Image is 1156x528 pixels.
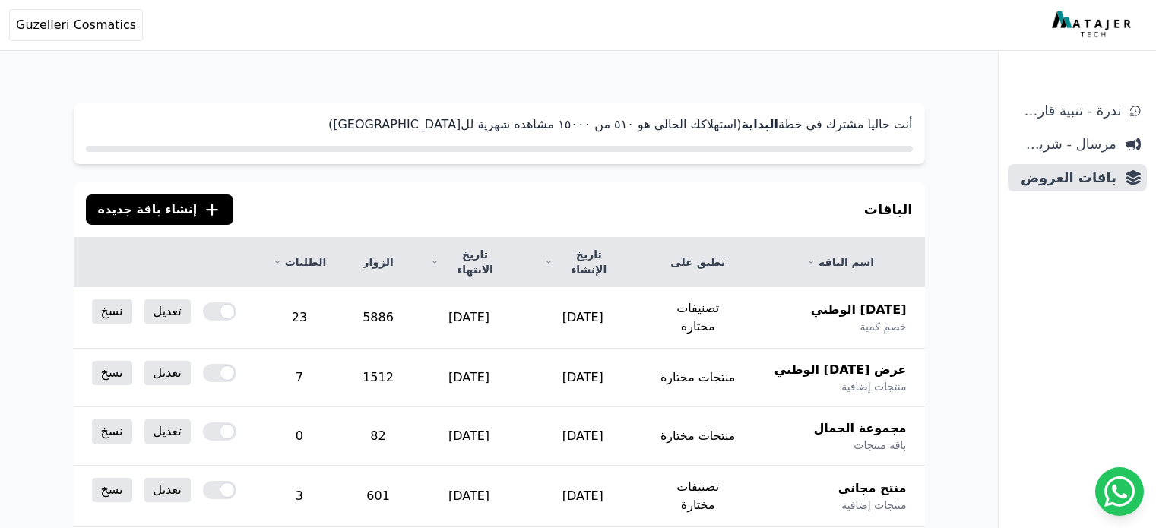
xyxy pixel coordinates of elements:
td: 7 [255,349,344,407]
td: [DATE] [412,349,526,407]
td: 3 [255,466,344,527]
td: [DATE] [526,287,639,349]
a: اسم الباقة [774,255,907,270]
td: [DATE] [412,466,526,527]
span: عرض [DATE] الوطني [774,361,907,379]
a: تعديل [144,478,191,502]
td: [DATE] [526,407,639,466]
span: مجموعة الجمال [813,419,906,438]
td: [DATE] [412,407,526,466]
td: تصنيفات مختارة [640,466,756,527]
td: [DATE] [526,349,639,407]
a: نسخ [92,419,132,444]
a: الطلبات [273,255,326,270]
td: [DATE] [412,287,526,349]
td: 0 [255,407,344,466]
td: [DATE] [526,466,639,527]
button: Guzelleri Cosmatics [9,9,143,41]
strong: البداية [741,117,778,131]
a: نسخ [92,299,132,324]
td: 23 [255,287,344,349]
a: نسخ [92,478,132,502]
td: منتجات مختارة [640,349,756,407]
span: [DATE] الوطني [811,301,907,319]
button: إنشاء باقة جديدة [86,194,234,225]
a: تاريخ الانتهاء [430,247,508,277]
th: تطبق على [640,238,756,287]
span: ندرة - تنبية قارب علي النفاذ [1014,100,1121,122]
h3: الباقات [864,199,913,220]
td: تصنيفات مختارة [640,287,756,349]
th: الزوار [344,238,412,287]
a: تعديل [144,361,191,385]
a: تعديل [144,419,191,444]
td: منتجات مختارة [640,407,756,466]
span: منتجات إضافية [841,379,906,394]
td: 1512 [344,349,412,407]
a: نسخ [92,361,132,385]
img: MatajerTech Logo [1052,11,1135,39]
span: مرسال - شريط دعاية [1014,134,1116,155]
p: أنت حاليا مشترك في خطة (استهلاكك الحالي هو ٥١۰ من ١٥۰۰۰ مشاهدة شهرية لل[GEOGRAPHIC_DATA]) [86,115,913,134]
span: خصم كمية [860,319,906,334]
span: منتجات إضافية [841,498,906,513]
span: باقات العروض [1014,167,1116,188]
a: تعديل [144,299,191,324]
span: Guzelleri Cosmatics [16,16,136,34]
td: 82 [344,407,412,466]
td: 5886 [344,287,412,349]
td: 601 [344,466,412,527]
span: باقة منتجات [854,438,906,453]
a: تاريخ الإنشاء [544,247,621,277]
span: إنشاء باقة جديدة [98,201,198,219]
span: منتج مجاني [838,479,907,498]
